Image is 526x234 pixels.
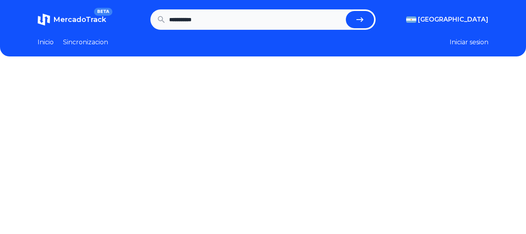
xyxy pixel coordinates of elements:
a: Sincronizacion [63,38,108,47]
button: Iniciar sesion [450,38,488,47]
span: BETA [94,8,112,16]
span: [GEOGRAPHIC_DATA] [418,15,488,24]
span: MercadoTrack [53,15,106,24]
img: MercadoTrack [38,13,50,26]
a: Inicio [38,38,54,47]
a: MercadoTrackBETA [38,13,106,26]
img: Argentina [406,16,416,23]
button: [GEOGRAPHIC_DATA] [406,15,488,24]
